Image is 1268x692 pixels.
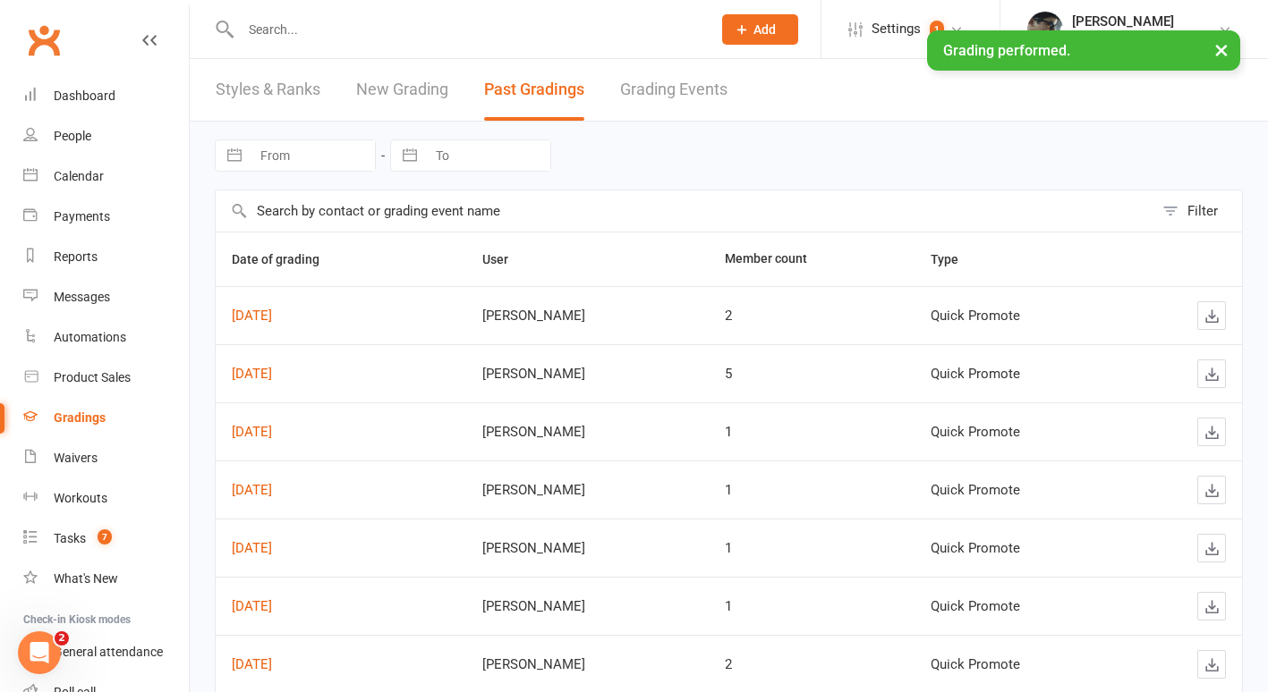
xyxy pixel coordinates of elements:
[232,249,339,270] button: Date of grading
[1072,30,1174,46] div: Knots Jiu-Jitsu
[426,140,550,171] input: To
[23,519,189,559] a: Tasks 7
[482,425,693,440] div: [PERSON_NAME]
[725,599,898,614] div: 1
[930,21,944,38] span: 1
[356,59,448,121] a: New Grading
[54,129,91,143] div: People
[23,237,189,277] a: Reports
[232,540,272,556] a: [DATE]
[235,17,699,42] input: Search...
[931,483,1117,498] div: Quick Promote
[482,367,693,382] div: [PERSON_NAME]
[482,541,693,556] div: [PERSON_NAME]
[725,425,898,440] div: 1
[753,22,776,37] span: Add
[23,438,189,478] a: Waivers
[232,598,272,614] a: [DATE]
[23,156,189,197] a: Calendar
[54,410,106,425] div: Gradings
[931,367,1117,382] div: Quick Promote
[1072,13,1174,30] div: [PERSON_NAME]
[722,14,798,45] button: Add
[620,59,728,121] a: Grading Events
[931,249,978,270] button: Type
[54,451,98,465] div: Waivers
[21,18,66,63] a: Clubworx
[1153,190,1242,232] button: Filter
[931,252,978,266] span: Type
[232,366,272,382] a: [DATE]
[1205,30,1238,69] button: ×
[216,190,1153,232] input: Search by contact or grading event name
[482,599,693,614] div: [PERSON_NAME]
[18,631,61,674] iframe: Intercom live chat
[927,30,1240,71] div: Grading performed.
[54,571,118,586] div: What's New
[709,232,915,286] th: Member count
[482,249,528,270] button: User
[23,277,189,317] a: Messages
[23,478,189,519] a: Workouts
[54,209,110,224] div: Payments
[725,657,898,672] div: 2
[931,541,1117,556] div: Quick Promote
[98,529,112,544] span: 7
[54,645,163,659] div: General attendance
[232,424,272,440] a: [DATE]
[482,308,693,324] div: [PERSON_NAME]
[232,252,339,266] span: Date of grading
[725,541,898,556] div: 1
[54,531,86,545] div: Tasks
[931,599,1117,614] div: Quick Promote
[482,252,528,266] span: User
[1187,200,1218,222] div: Filter
[54,249,98,264] div: Reports
[1027,12,1063,47] img: thumb_image1614103803.png
[725,367,898,382] div: 5
[484,59,584,121] a: Past Gradings
[23,317,189,358] a: Automations
[23,358,189,398] a: Product Sales
[54,370,131,384] div: Product Sales
[232,482,272,498] a: [DATE]
[482,657,693,672] div: [PERSON_NAME]
[232,308,272,324] a: [DATE]
[23,559,189,599] a: What's New
[482,483,693,498] div: [PERSON_NAME]
[23,197,189,237] a: Payments
[54,491,107,505] div: Workouts
[23,76,189,116] a: Dashboard
[931,657,1117,672] div: Quick Promote
[55,631,69,646] span: 2
[54,89,115,103] div: Dashboard
[216,59,320,121] a: Styles & Ranks
[931,308,1117,324] div: Quick Promote
[23,116,189,156] a: People
[872,9,921,49] span: Settings
[23,398,189,438] a: Gradings
[54,169,104,183] div: Calendar
[232,656,272,672] a: [DATE]
[54,290,110,304] div: Messages
[251,140,375,171] input: From
[725,483,898,498] div: 1
[54,330,126,344] div: Automations
[725,308,898,324] div: 2
[931,425,1117,440] div: Quick Promote
[23,632,189,672] a: General attendance kiosk mode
